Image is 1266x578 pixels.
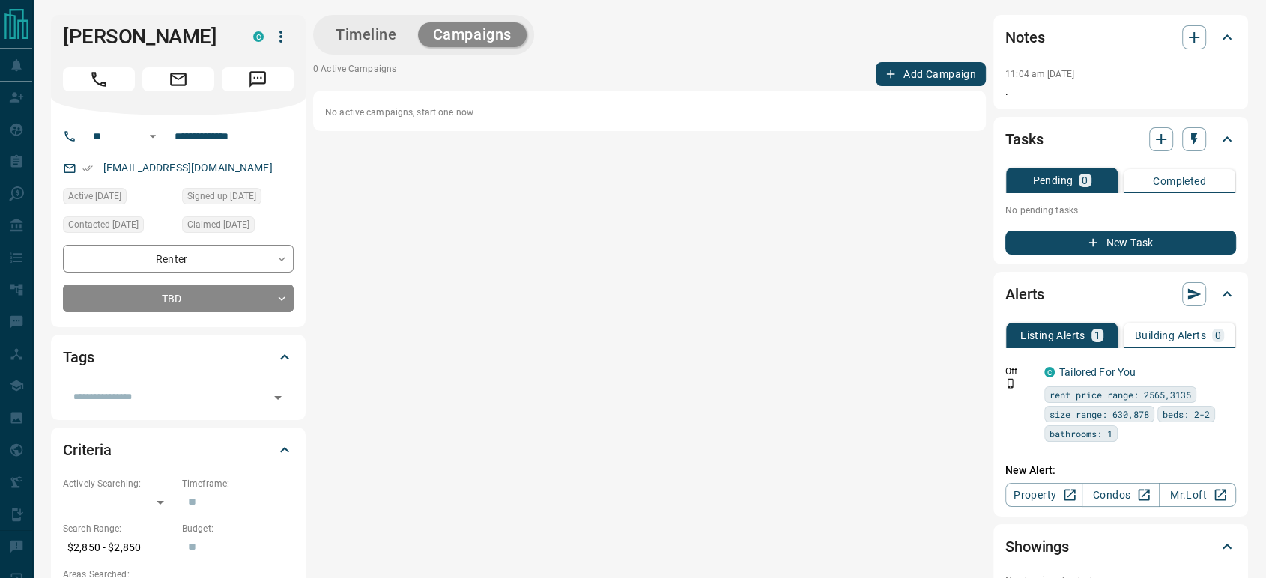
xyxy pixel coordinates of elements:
div: Tags [63,339,294,375]
span: Call [63,67,135,91]
h1: [PERSON_NAME] [63,25,231,49]
svg: Email Verified [82,163,93,174]
span: Claimed [DATE] [187,217,249,232]
div: TBD [63,285,294,312]
p: 1 [1094,330,1100,341]
span: rent price range: 2565,3135 [1050,387,1191,402]
span: Active [DATE] [68,189,121,204]
button: Add Campaign [876,62,986,86]
div: Renter [63,245,294,273]
h2: Notes [1005,25,1044,49]
h2: Alerts [1005,282,1044,306]
p: Search Range: [63,522,175,535]
div: Mon Aug 11 2025 [63,188,175,209]
a: Condos [1082,483,1159,507]
p: 0 [1215,330,1221,341]
p: 11:04 am [DATE] [1005,69,1074,79]
h2: Criteria [63,438,112,462]
button: Campaigns [418,22,527,47]
p: Completed [1153,176,1206,186]
p: Timeframe: [182,477,294,490]
p: No active campaigns, start one now [325,106,974,119]
p: . [1005,84,1236,100]
p: No pending tasks [1005,199,1236,222]
div: Notes [1005,19,1236,55]
p: New Alert: [1005,463,1236,478]
a: Mr.Loft [1159,483,1236,507]
div: condos.ca [253,31,264,42]
svg: Push Notification Only [1005,378,1016,389]
p: 0 Active Campaigns [313,62,396,86]
a: Property [1005,483,1082,507]
div: Tasks [1005,121,1236,157]
p: Budget: [182,522,294,535]
button: Open [267,387,288,408]
div: Criteria [63,432,294,468]
div: Mon Aug 11 2025 [182,216,294,237]
h2: Tags [63,345,94,369]
p: Building Alerts [1135,330,1206,341]
div: Mon Aug 11 2025 [182,188,294,209]
button: Timeline [321,22,412,47]
span: bathrooms: 1 [1050,426,1112,441]
div: Showings [1005,529,1236,565]
p: Pending [1032,175,1073,186]
span: Contacted [DATE] [68,217,139,232]
div: condos.ca [1044,367,1055,377]
span: beds: 2-2 [1163,407,1210,422]
div: Mon Aug 11 2025 [63,216,175,237]
span: Message [222,67,294,91]
span: Email [142,67,214,91]
p: 0 [1082,175,1088,186]
p: Off [1005,365,1035,378]
p: Listing Alerts [1020,330,1085,341]
a: [EMAIL_ADDRESS][DOMAIN_NAME] [103,162,273,174]
h2: Showings [1005,535,1069,559]
a: Tailored For You [1059,366,1136,378]
p: $2,850 - $2,850 [63,535,175,560]
p: Actively Searching: [63,477,175,490]
button: Open [144,127,162,145]
h2: Tasks [1005,127,1043,151]
span: Signed up [DATE] [187,189,256,204]
span: size range: 630,878 [1050,407,1149,422]
div: Alerts [1005,276,1236,312]
button: New Task [1005,231,1236,255]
